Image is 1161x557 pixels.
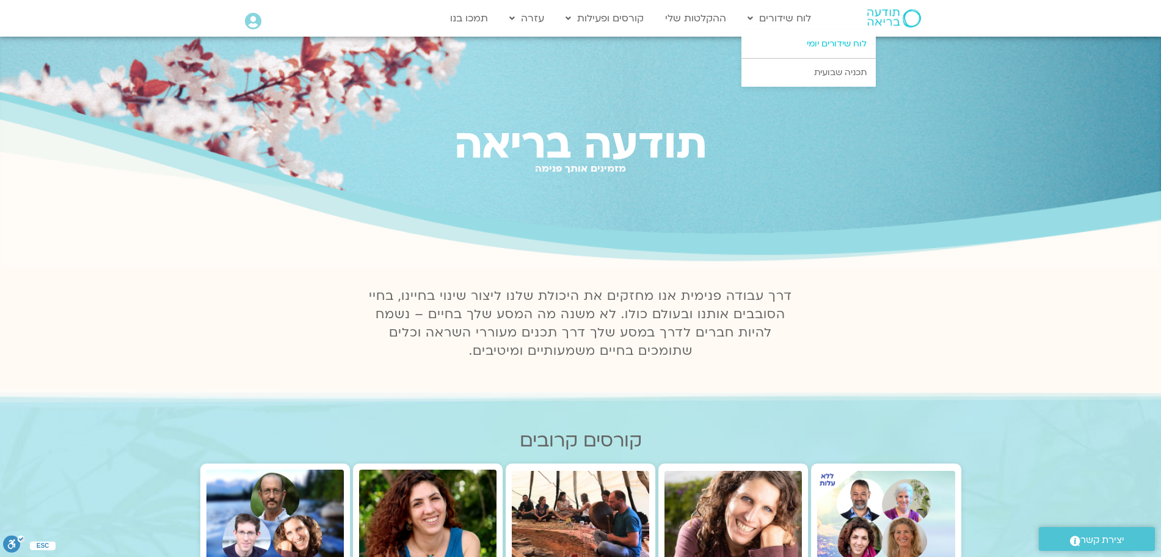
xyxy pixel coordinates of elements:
[362,287,799,360] p: דרך עבודה פנימית אנו מחזקים את היכולת שלנו ליצור שינוי בחיינו, בחיי הסובבים אותנו ובעולם כולו. לא...
[741,7,817,30] a: לוח שידורים
[1080,532,1124,548] span: יצירת קשר
[741,30,876,58] a: לוח שידורים יומי
[1039,527,1155,551] a: יצירת קשר
[659,7,732,30] a: ההקלטות שלי
[559,7,650,30] a: קורסים ופעילות
[741,59,876,87] a: תכניה שבועית
[200,430,961,451] h2: קורסים קרובים
[867,9,921,27] img: תודעה בריאה
[503,7,550,30] a: עזרה
[444,7,494,30] a: תמכו בנו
